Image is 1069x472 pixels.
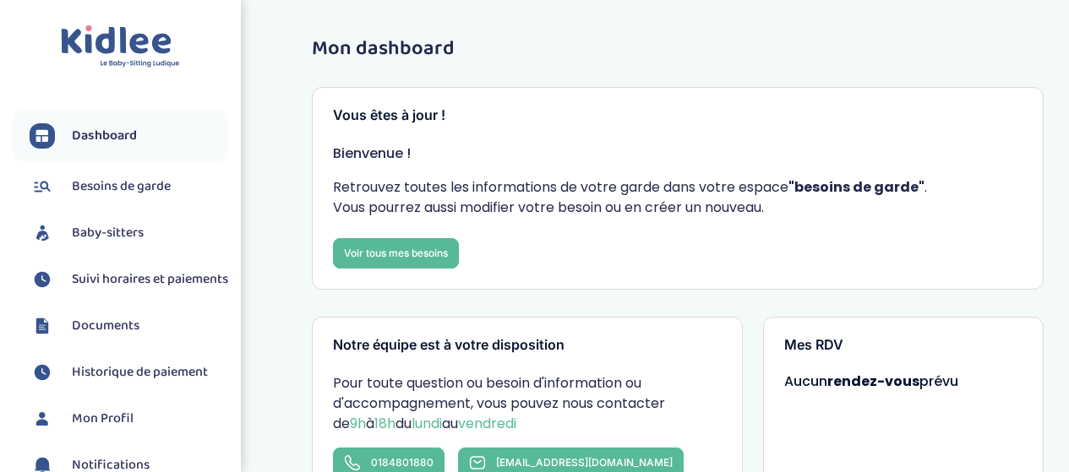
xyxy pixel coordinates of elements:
a: Besoins de garde [30,174,228,199]
strong: "besoins de garde" [788,177,924,197]
span: 0184801880 [371,456,434,469]
span: Baby-sitters [72,223,144,243]
h3: Mes RDV [784,338,1023,353]
strong: rendez-vous [827,372,919,391]
a: Historique de paiement [30,360,228,385]
img: documents.svg [30,313,55,339]
h1: Mon dashboard [312,38,1044,60]
img: babysitters.svg [30,220,55,246]
img: logo.svg [61,25,180,68]
img: suivihoraire.svg [30,360,55,385]
a: Dashboard [30,123,228,149]
a: Baby-sitters [30,220,228,246]
span: 9h [350,414,366,433]
span: Besoins de garde [72,176,171,197]
p: Pour toute question ou besoin d'information ou d'accompagnement, vous pouvez nous contacter de à ... [333,373,722,434]
img: suivihoraire.svg [30,267,55,292]
a: Suivi horaires et paiements [30,267,228,292]
span: lundi [412,414,442,433]
span: Historique de paiement [72,362,208,382]
span: 18h [374,414,395,433]
span: Dashboard [72,126,137,146]
p: Bienvenue ! [333,144,1023,164]
a: Voir tous mes besoins [333,238,459,269]
span: Documents [72,316,139,336]
img: profil.svg [30,406,55,431]
img: besoin.svg [30,174,55,199]
span: Aucun prévu [784,372,958,391]
img: dashboard.svg [30,123,55,149]
span: vendredi [458,414,516,433]
h3: Notre équipe est à votre disposition [333,338,722,353]
a: Documents [30,313,228,339]
a: Mon Profil [30,406,228,431]
span: [EMAIL_ADDRESS][DOMAIN_NAME] [496,456,673,469]
h3: Vous êtes à jour ! [333,108,1023,123]
p: Retrouvez toutes les informations de votre garde dans votre espace . Vous pourrez aussi modifier ... [333,177,1023,218]
span: Suivi horaires et paiements [72,269,228,290]
span: Mon Profil [72,409,134,429]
